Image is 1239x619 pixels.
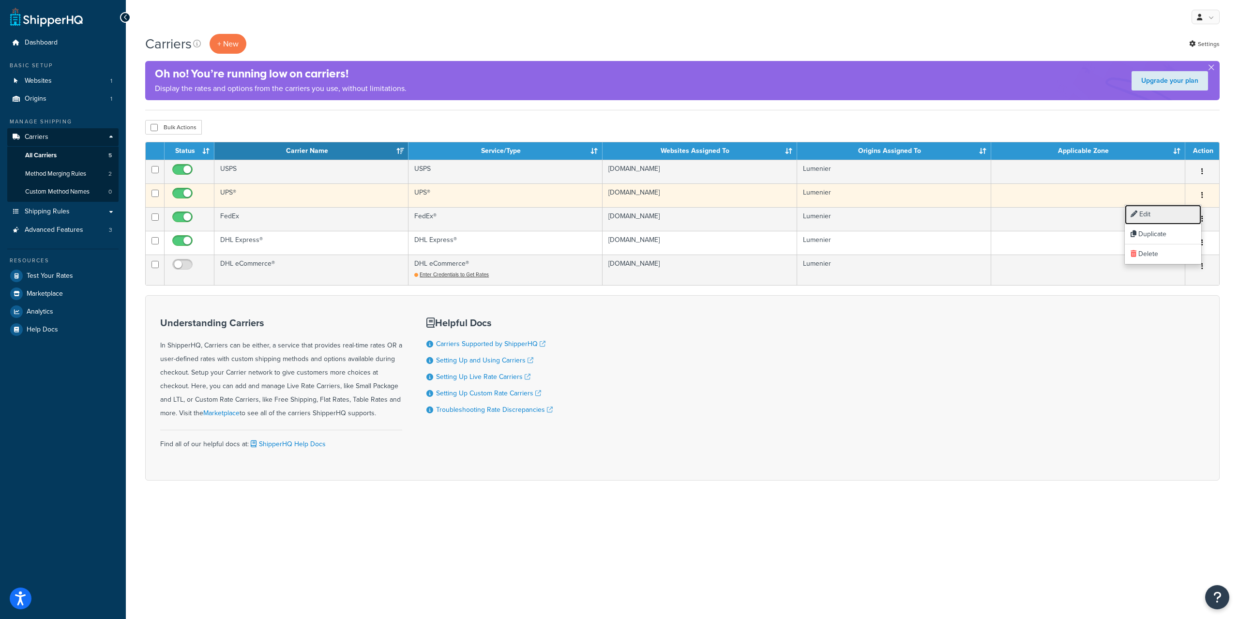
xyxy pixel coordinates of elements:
[408,142,603,160] th: Service/Type: activate to sort column ascending
[1185,142,1219,160] th: Action
[797,207,991,231] td: Lumenier
[603,142,797,160] th: Websites Assigned To: activate to sort column ascending
[7,34,119,52] a: Dashboard
[7,118,119,126] div: Manage Shipping
[603,255,797,285] td: [DOMAIN_NAME]
[7,183,119,201] a: Custom Method Names 0
[7,257,119,265] div: Resources
[7,128,119,146] a: Carriers
[7,321,119,338] a: Help Docs
[27,308,53,316] span: Analytics
[110,95,112,103] span: 1
[7,90,119,108] a: Origins 1
[1132,71,1208,91] a: Upgrade your plan
[414,271,489,278] a: Enter Credentials to Get Rates
[203,408,240,418] a: Marketplace
[25,95,46,103] span: Origins
[1125,225,1201,244] a: Duplicate
[160,430,402,451] div: Find all of our helpful docs at:
[1189,37,1220,51] a: Settings
[7,221,119,239] a: Advanced Features 3
[420,271,489,278] span: Enter Credentials to Get Rates
[160,317,402,420] div: In ShipperHQ, Carriers can be either, a service that provides real-time rates OR a user-defined r...
[797,255,991,285] td: Lumenier
[7,267,119,285] a: Test Your Rates
[155,82,407,95] p: Display the rates and options from the carriers you use, without limitations.
[797,183,991,207] td: Lumenier
[7,61,119,70] div: Basic Setup
[145,120,202,135] button: Bulk Actions
[25,208,70,216] span: Shipping Rules
[25,151,57,160] span: All Carriers
[436,405,553,415] a: Troubleshooting Rate Discrepancies
[214,160,408,183] td: USPS
[408,231,603,255] td: DHL Express®
[603,160,797,183] td: [DOMAIN_NAME]
[108,188,112,196] span: 0
[110,77,112,85] span: 1
[155,66,407,82] h4: Oh no! You’re running low on carriers!
[436,339,545,349] a: Carriers Supported by ShipperHQ
[408,160,603,183] td: USPS
[7,165,119,183] li: Method Merging Rules
[160,317,402,328] h3: Understanding Carriers
[1125,205,1201,225] a: Edit
[10,7,83,27] a: ShipperHQ Home
[797,142,991,160] th: Origins Assigned To: activate to sort column ascending
[408,207,603,231] td: FedEx®
[436,372,530,382] a: Setting Up Live Rate Carriers
[797,160,991,183] td: Lumenier
[408,183,603,207] td: UPS®
[408,255,603,285] td: DHL eCommerce®
[108,170,112,178] span: 2
[214,183,408,207] td: UPS®
[214,142,408,160] th: Carrier Name: activate to sort column ascending
[214,255,408,285] td: DHL eCommerce®
[27,290,63,298] span: Marketplace
[165,142,214,160] th: Status: activate to sort column ascending
[109,226,112,234] span: 3
[7,183,119,201] li: Custom Method Names
[7,203,119,221] a: Shipping Rules
[603,207,797,231] td: [DOMAIN_NAME]
[7,221,119,239] li: Advanced Features
[7,303,119,320] a: Analytics
[1125,244,1201,264] a: Delete
[436,388,541,398] a: Setting Up Custom Rate Carriers
[7,72,119,90] a: Websites 1
[603,231,797,255] td: [DOMAIN_NAME]
[25,188,90,196] span: Custom Method Names
[249,439,326,449] a: ShipperHQ Help Docs
[27,326,58,334] span: Help Docs
[7,128,119,202] li: Carriers
[145,34,192,53] h1: Carriers
[25,226,83,234] span: Advanced Features
[1205,585,1229,609] button: Open Resource Center
[7,285,119,302] a: Marketplace
[426,317,553,328] h3: Helpful Docs
[214,231,408,255] td: DHL Express®
[7,90,119,108] li: Origins
[25,39,58,47] span: Dashboard
[25,133,48,141] span: Carriers
[797,231,991,255] td: Lumenier
[108,151,112,160] span: 5
[214,207,408,231] td: FedEx
[27,272,73,280] span: Test Your Rates
[25,77,52,85] span: Websites
[7,165,119,183] a: Method Merging Rules 2
[991,142,1185,160] th: Applicable Zone: activate to sort column ascending
[25,170,86,178] span: Method Merging Rules
[7,72,119,90] li: Websites
[436,355,533,365] a: Setting Up and Using Carriers
[603,183,797,207] td: [DOMAIN_NAME]
[7,147,119,165] a: All Carriers 5
[7,147,119,165] li: All Carriers
[210,34,246,54] button: + New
